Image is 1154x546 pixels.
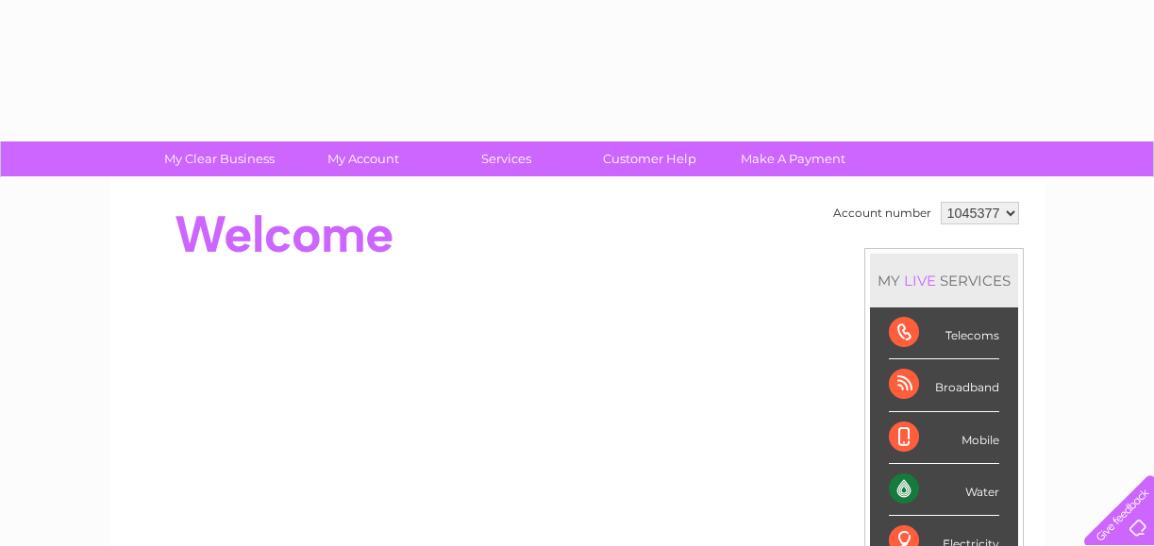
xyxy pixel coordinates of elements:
[572,141,728,176] a: Customer Help
[828,197,936,229] td: Account number
[889,359,999,411] div: Broadband
[285,141,441,176] a: My Account
[900,272,940,290] div: LIVE
[889,307,999,359] div: Telecoms
[142,141,297,176] a: My Clear Business
[889,464,999,516] div: Water
[715,141,871,176] a: Make A Payment
[870,254,1018,307] div: MY SERVICES
[889,412,999,464] div: Mobile
[428,141,584,176] a: Services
